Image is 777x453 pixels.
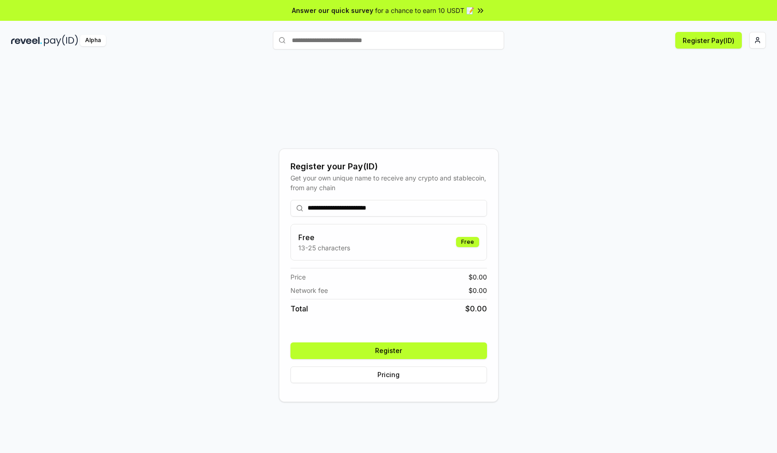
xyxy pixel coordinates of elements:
button: Pricing [290,366,487,383]
p: 13-25 characters [298,243,350,253]
div: Register your Pay(ID) [290,160,487,173]
img: reveel_dark [11,35,42,46]
div: Alpha [80,35,106,46]
span: Network fee [290,285,328,295]
span: for a chance to earn 10 USDT 📝 [375,6,474,15]
div: Get your own unique name to receive any crypto and stablecoin, from any chain [290,173,487,192]
h3: Free [298,232,350,243]
img: pay_id [44,35,78,46]
span: Answer our quick survey [292,6,373,15]
div: Free [456,237,479,247]
span: Price [290,272,306,282]
button: Register [290,342,487,359]
span: $ 0.00 [465,303,487,314]
span: $ 0.00 [469,285,487,295]
button: Register Pay(ID) [675,32,742,49]
span: $ 0.00 [469,272,487,282]
span: Total [290,303,308,314]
